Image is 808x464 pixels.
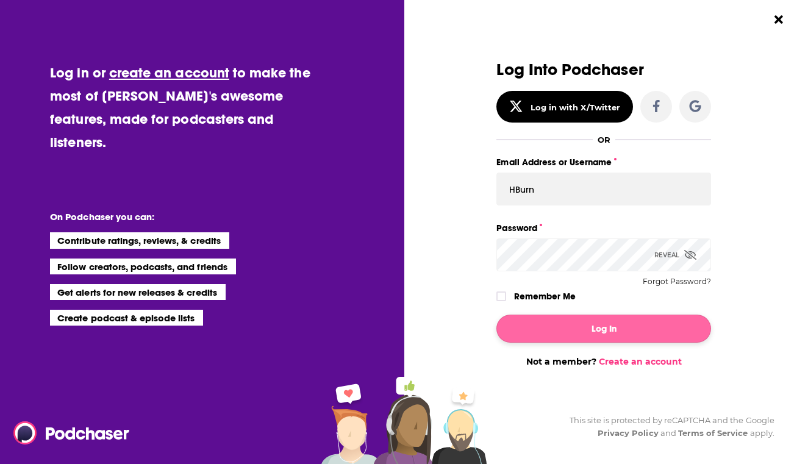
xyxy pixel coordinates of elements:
[50,211,294,223] li: On Podchaser you can:
[598,135,610,145] div: OR
[496,315,711,343] button: Log In
[13,421,121,444] a: Podchaser - Follow, Share and Rate Podcasts
[13,421,130,444] img: Podchaser - Follow, Share and Rate Podcasts
[531,102,620,112] div: Log in with X/Twitter
[496,220,711,236] label: Password
[50,232,229,248] li: Contribute ratings, reviews, & credits
[654,238,696,271] div: Reveal
[643,277,711,286] button: Forgot Password?
[599,356,682,367] a: Create an account
[678,428,748,438] a: Terms of Service
[496,61,711,79] h3: Log Into Podchaser
[767,8,790,31] button: Close Button
[560,414,774,440] div: This site is protected by reCAPTCHA and the Google and apply.
[50,259,236,274] li: Follow creators, podcasts, and friends
[50,284,225,300] li: Get alerts for new releases & credits
[496,154,711,170] label: Email Address or Username
[598,428,659,438] a: Privacy Policy
[496,91,633,123] button: Log in with X/Twitter
[50,310,203,326] li: Create podcast & episode lists
[496,173,711,205] input: Email Address or Username
[109,64,229,81] a: create an account
[496,356,711,367] div: Not a member?
[514,288,576,304] label: Remember Me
